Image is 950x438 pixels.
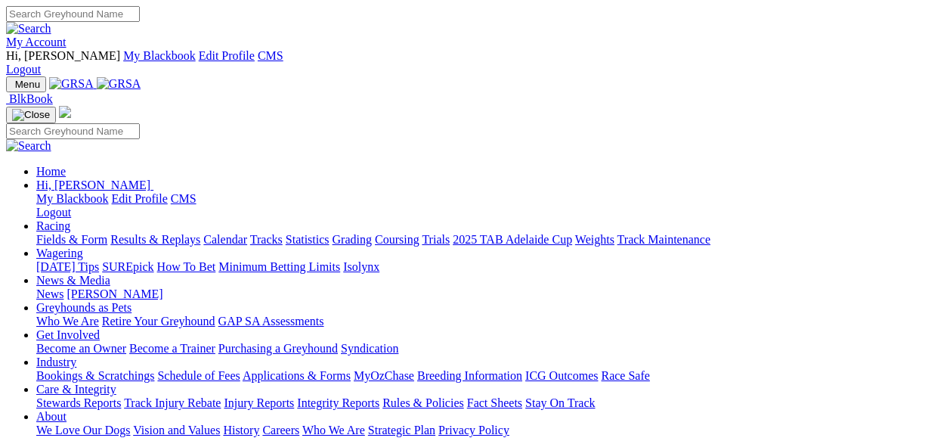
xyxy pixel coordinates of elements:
a: ICG Outcomes [525,369,598,382]
a: Trials [422,233,450,246]
a: Strategic Plan [368,424,435,436]
a: Logout [36,206,71,219]
a: MyOzChase [354,369,414,382]
a: Fields & Form [36,233,107,246]
div: Care & Integrity [36,396,944,410]
a: 2025 TAB Adelaide Cup [453,233,572,246]
a: Schedule of Fees [157,369,240,382]
a: About [36,410,67,423]
a: Stay On Track [525,396,595,409]
a: Vision and Values [133,424,220,436]
div: News & Media [36,287,944,301]
a: Racing [36,219,70,232]
button: Toggle navigation [6,76,46,92]
span: BlkBook [9,92,53,105]
a: Hi, [PERSON_NAME] [36,179,153,191]
a: News & Media [36,274,110,287]
input: Search [6,6,140,22]
a: Minimum Betting Limits [218,260,340,273]
a: Edit Profile [199,49,255,62]
a: How To Bet [157,260,216,273]
a: Fact Sheets [467,396,522,409]
a: Grading [333,233,372,246]
a: Who We Are [302,424,365,436]
div: My Account [6,49,944,76]
div: Racing [36,233,944,247]
span: Hi, [PERSON_NAME] [36,179,150,191]
div: Greyhounds as Pets [36,315,944,328]
a: Privacy Policy [438,424,509,436]
a: Wagering [36,247,83,259]
div: Industry [36,369,944,383]
a: Statistics [286,233,330,246]
a: Rules & Policies [382,396,464,409]
a: News [36,287,63,300]
a: Tracks [250,233,283,246]
a: Track Maintenance [617,233,710,246]
a: Care & Integrity [36,383,116,396]
img: Close [12,109,50,121]
a: Coursing [375,233,419,246]
img: GRSA [49,77,94,91]
span: Hi, [PERSON_NAME] [6,49,120,62]
a: Who We Are [36,315,99,328]
a: Weights [575,233,614,246]
a: Purchasing a Greyhound [218,342,338,355]
img: Search [6,22,51,36]
a: Results & Replays [110,233,200,246]
a: CMS [258,49,283,62]
a: Get Involved [36,328,100,341]
a: My Account [6,36,67,48]
a: History [223,424,259,436]
a: Stewards Reports [36,396,121,409]
a: Greyhounds as Pets [36,301,132,314]
div: Wagering [36,260,944,274]
div: Hi, [PERSON_NAME] [36,192,944,219]
a: Injury Reports [224,396,294,409]
span: Menu [15,79,40,90]
a: Bookings & Scratchings [36,369,154,382]
a: Industry [36,356,76,368]
button: Toggle navigation [6,107,56,123]
a: BlkBook [6,92,53,105]
div: About [36,424,944,437]
a: My Blackbook [36,192,109,205]
a: [DATE] Tips [36,260,99,273]
a: Breeding Information [417,369,522,382]
a: Isolynx [343,260,379,273]
a: [PERSON_NAME] [67,287,162,300]
a: Logout [6,63,41,76]
a: GAP SA Assessments [218,315,324,328]
img: logo-grsa-white.png [59,106,71,118]
a: Home [36,165,66,178]
a: CMS [171,192,196,205]
img: Search [6,139,51,153]
input: Search [6,123,140,139]
a: My Blackbook [123,49,196,62]
img: GRSA [97,77,141,91]
a: Race Safe [601,369,649,382]
a: Edit Profile [112,192,168,205]
a: Applications & Forms [243,369,351,382]
a: Calendar [203,233,247,246]
a: Become an Owner [36,342,126,355]
a: Track Injury Rebate [124,396,221,409]
a: Syndication [341,342,398,355]
a: Careers [262,424,299,436]
a: SUREpick [102,260,153,273]
a: Retire Your Greyhound [102,315,215,328]
a: Integrity Reports [297,396,379,409]
div: Get Involved [36,342,944,356]
a: Become a Trainer [129,342,215,355]
a: We Love Our Dogs [36,424,130,436]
